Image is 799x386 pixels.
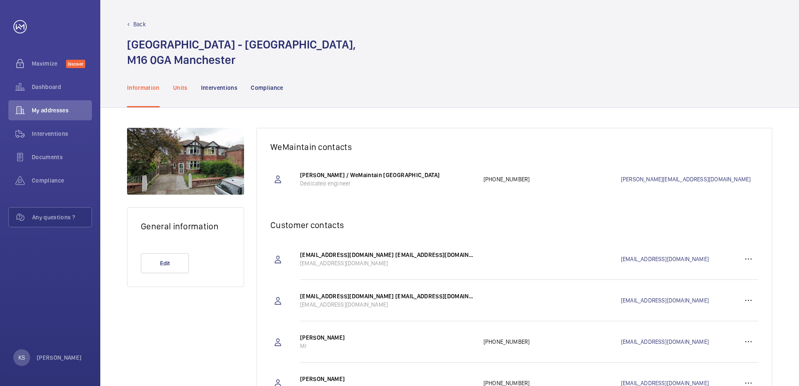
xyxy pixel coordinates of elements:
[32,213,92,221] span: Any questions ?
[201,84,238,92] p: Interventions
[141,253,189,273] button: Edit
[127,37,356,68] h1: [GEOGRAPHIC_DATA] - [GEOGRAPHIC_DATA], M16 0GA Manchester
[32,83,92,91] span: Dashboard
[300,259,475,267] p: [EMAIL_ADDRESS][DOMAIN_NAME]
[300,171,475,179] p: [PERSON_NAME] / WeMaintain [GEOGRAPHIC_DATA]
[270,142,758,152] h2: WeMaintain contacts
[621,175,758,183] a: [PERSON_NAME][EMAIL_ADDRESS][DOMAIN_NAME]
[300,292,475,300] p: [EMAIL_ADDRESS][DOMAIN_NAME] [EMAIL_ADDRESS][DOMAIN_NAME]
[270,220,758,230] h2: Customer contacts
[66,60,85,68] span: Discover
[32,130,92,138] span: Interventions
[37,353,82,362] p: [PERSON_NAME]
[32,59,66,68] span: Maximize
[300,342,475,350] p: Mr
[621,296,738,305] a: [EMAIL_ADDRESS][DOMAIN_NAME]
[173,84,188,92] p: Units
[300,179,475,188] p: Dedicated engineer
[483,338,621,346] p: [PHONE_NUMBER]
[32,176,92,185] span: Compliance
[133,20,146,28] p: Back
[32,106,92,114] span: My addresses
[18,353,25,362] p: KS
[300,300,475,309] p: [EMAIL_ADDRESS][DOMAIN_NAME]
[251,84,283,92] p: Compliance
[300,251,475,259] p: [EMAIL_ADDRESS][DOMAIN_NAME] [EMAIL_ADDRESS][DOMAIN_NAME]
[621,338,738,346] a: [EMAIL_ADDRESS][DOMAIN_NAME]
[300,375,475,383] p: [PERSON_NAME]
[127,84,160,92] p: Information
[300,333,475,342] p: [PERSON_NAME]
[483,175,621,183] p: [PHONE_NUMBER]
[141,221,230,231] h2: General information
[32,153,92,161] span: Documents
[621,255,738,263] a: [EMAIL_ADDRESS][DOMAIN_NAME]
